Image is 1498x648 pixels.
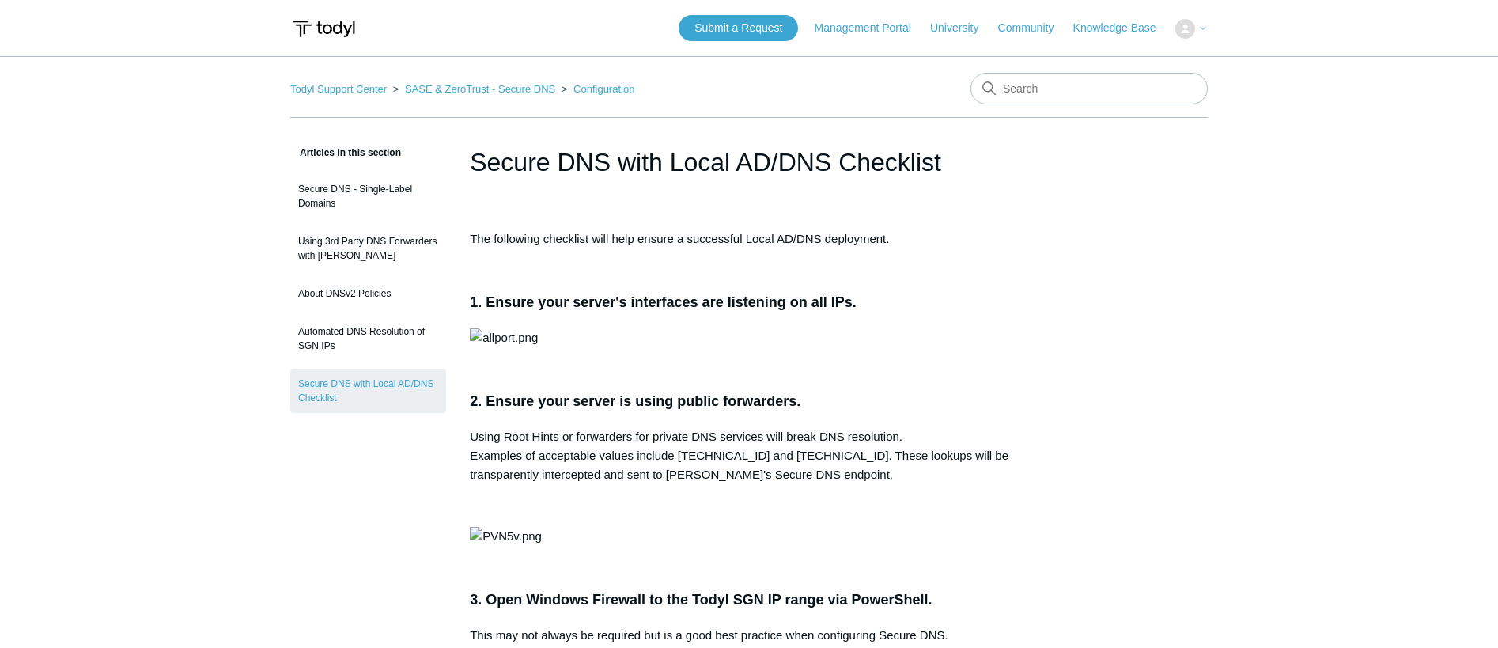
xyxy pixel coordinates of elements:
li: SASE & ZeroTrust - Secure DNS [390,83,558,95]
span: Articles in this section [290,147,401,158]
a: Submit a Request [679,15,798,41]
h3: 1. Ensure your server's interfaces are listening on all IPs. [470,291,1028,314]
p: Using Root Hints or forwarders for private DNS services will break DNS resolution. Examples of ac... [470,427,1028,484]
a: Using 3rd Party DNS Forwarders with [PERSON_NAME] [290,226,446,271]
h3: 2. Ensure your server is using public forwarders. [470,390,1028,413]
a: SASE & ZeroTrust - Secure DNS [405,83,555,95]
img: PVN5v.png [470,527,542,546]
a: Secure DNS - Single-Label Domains [290,174,446,218]
a: Community [998,20,1070,36]
a: About DNSv2 Policies [290,279,446,309]
li: Configuration [558,83,635,95]
a: Management Portal [815,20,927,36]
p: The following checklist will help ensure a successful Local AD/DNS deployment. [470,229,1028,248]
h3: 3. Open Windows Firewall to the Todyl SGN IP range via PowerShell. [470,589,1028,612]
input: Search [970,73,1208,104]
a: Configuration [573,83,634,95]
li: Todyl Support Center [290,83,390,95]
p: This may not always be required but is a good best practice when configuring Secure DNS. [470,626,1028,645]
a: Automated DNS Resolution of SGN IPs [290,316,446,361]
a: University [930,20,994,36]
a: Todyl Support Center [290,83,387,95]
img: allport.png [470,328,538,347]
a: Secure DNS with Local AD/DNS Checklist [290,369,446,413]
a: Knowledge Base [1073,20,1172,36]
h1: Secure DNS with Local AD/DNS Checklist [470,143,1028,181]
img: Todyl Support Center Help Center home page [290,14,357,44]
